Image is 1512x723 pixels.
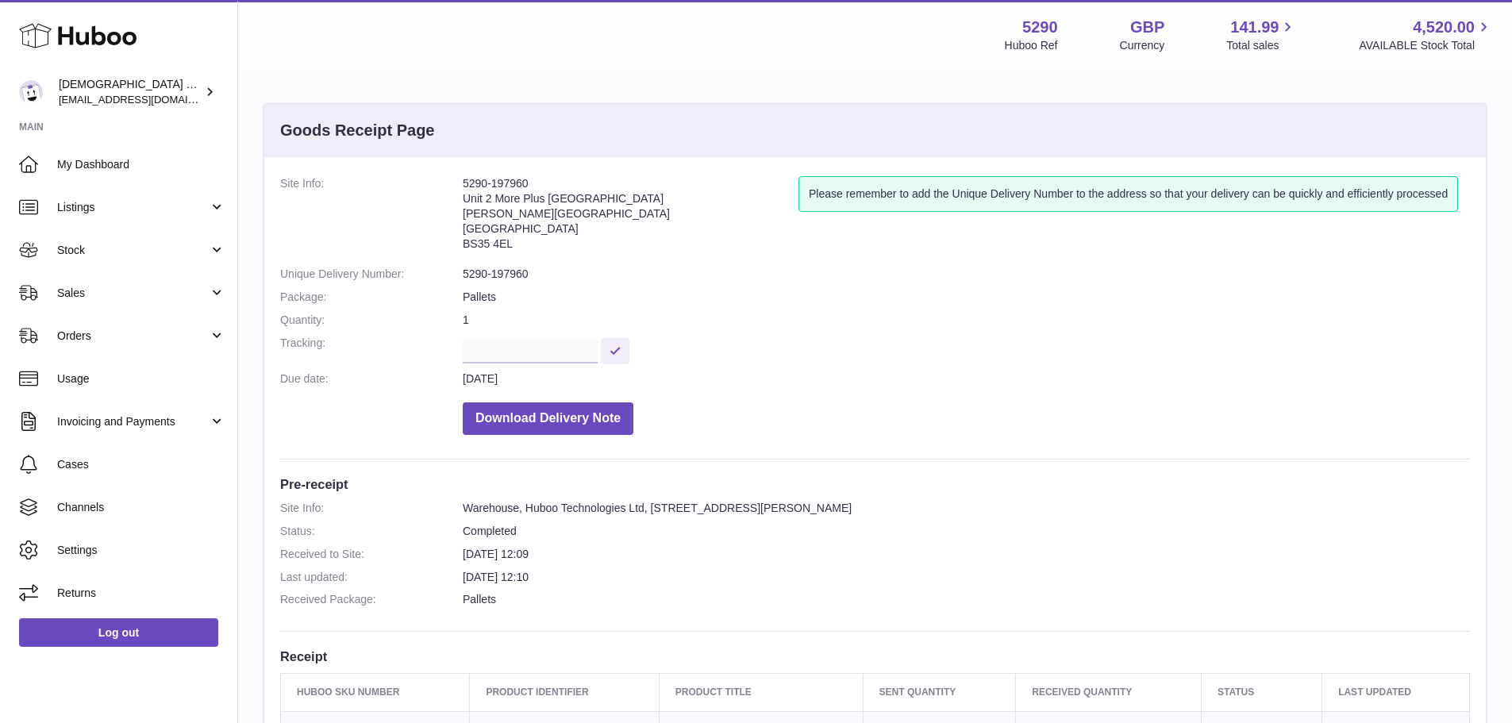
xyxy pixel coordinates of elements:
dt: Quantity: [280,313,463,328]
dt: Site Info: [280,176,463,259]
div: Please remember to add the Unique Delivery Number to the address so that your delivery can be qui... [798,176,1458,212]
dt: Last updated: [280,570,463,585]
a: Log out [19,618,218,647]
span: Cases [57,457,225,472]
address: 5290-197960 Unit 2 More Plus [GEOGRAPHIC_DATA] [PERSON_NAME][GEOGRAPHIC_DATA] [GEOGRAPHIC_DATA] B... [463,176,798,259]
span: Total sales [1226,38,1297,53]
h3: Pre-receipt [280,475,1470,493]
span: 4,520.00 [1413,17,1475,38]
dt: Received Package: [280,592,463,607]
strong: 5290 [1022,17,1058,38]
span: Invoicing and Payments [57,414,209,429]
dt: Site Info: [280,501,463,516]
div: Huboo Ref [1005,38,1058,53]
span: Usage [57,371,225,386]
a: 141.99 Total sales [1226,17,1297,53]
h3: Receipt [280,648,1470,665]
dd: 1 [463,313,1470,328]
span: [EMAIL_ADDRESS][DOMAIN_NAME] [59,93,233,106]
div: Currency [1120,38,1165,53]
a: 4,520.00 AVAILABLE Stock Total [1359,17,1493,53]
dt: Tracking: [280,336,463,363]
dd: [DATE] 12:09 [463,547,1470,562]
th: Status [1201,674,1322,711]
span: Orders [57,329,209,344]
dd: Pallets [463,290,1470,305]
dt: Package: [280,290,463,305]
span: Stock [57,243,209,258]
img: info@muslimcharity.org.uk [19,80,43,104]
dt: Unique Delivery Number: [280,267,463,282]
span: Settings [57,543,225,558]
dt: Due date: [280,371,463,386]
span: Channels [57,500,225,515]
span: AVAILABLE Stock Total [1359,38,1493,53]
dd: [DATE] [463,371,1470,386]
th: Product Identifier [470,674,659,711]
th: Received Quantity [1016,674,1202,711]
div: [DEMOGRAPHIC_DATA] Charity [59,77,202,107]
span: My Dashboard [57,157,225,172]
button: Download Delivery Note [463,402,633,435]
dd: 5290-197960 [463,267,1470,282]
dd: [DATE] 12:10 [463,570,1470,585]
dd: Pallets [463,592,1470,607]
dd: Completed [463,524,1470,539]
th: Last updated [1322,674,1470,711]
th: Huboo SKU Number [281,674,470,711]
span: Returns [57,586,225,601]
h3: Goods Receipt Page [280,120,435,141]
span: Sales [57,286,209,301]
dt: Received to Site: [280,547,463,562]
strong: GBP [1130,17,1164,38]
span: Listings [57,200,209,215]
dd: Warehouse, Huboo Technologies Ltd, [STREET_ADDRESS][PERSON_NAME] [463,501,1470,516]
th: Sent Quantity [863,674,1016,711]
span: 141.99 [1230,17,1279,38]
th: Product title [659,674,863,711]
dt: Status: [280,524,463,539]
